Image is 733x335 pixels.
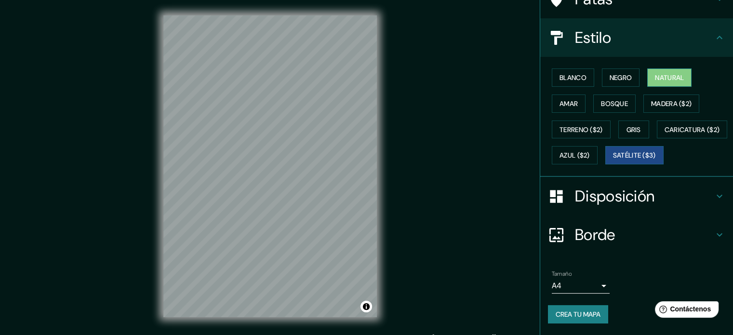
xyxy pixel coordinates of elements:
div: Disposición [540,177,733,215]
iframe: Lanzador de widgets de ayuda [647,297,722,324]
button: Gris [618,121,649,139]
font: Tamaño [552,270,572,278]
div: Estilo [540,18,733,57]
button: Madera ($2) [643,94,699,113]
font: Terreno ($2) [560,125,603,134]
div: Borde [540,215,733,254]
button: Caricatura ($2) [657,121,728,139]
div: A4 [552,278,610,294]
font: Amar [560,99,578,108]
button: Bosque [593,94,636,113]
font: Satélite ($3) [613,151,656,160]
font: Azul ($2) [560,151,590,160]
font: Estilo [575,27,611,48]
font: Blanco [560,73,586,82]
font: A4 [552,281,561,291]
font: Natural [655,73,684,82]
button: Negro [602,68,640,87]
button: Activar o desactivar atribución [360,301,372,312]
button: Azul ($2) [552,146,598,164]
button: Blanco [552,68,594,87]
font: Madera ($2) [651,99,692,108]
button: Natural [647,68,692,87]
button: Amar [552,94,586,113]
button: Terreno ($2) [552,121,611,139]
button: Crea tu mapa [548,305,608,323]
font: Disposición [575,186,654,206]
font: Gris [626,125,641,134]
font: Crea tu mapa [556,310,600,319]
button: Satélite ($3) [605,146,664,164]
font: Caricatura ($2) [665,125,720,134]
font: Borde [575,225,615,245]
font: Negro [610,73,632,82]
font: Bosque [601,99,628,108]
canvas: Mapa [163,15,377,317]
